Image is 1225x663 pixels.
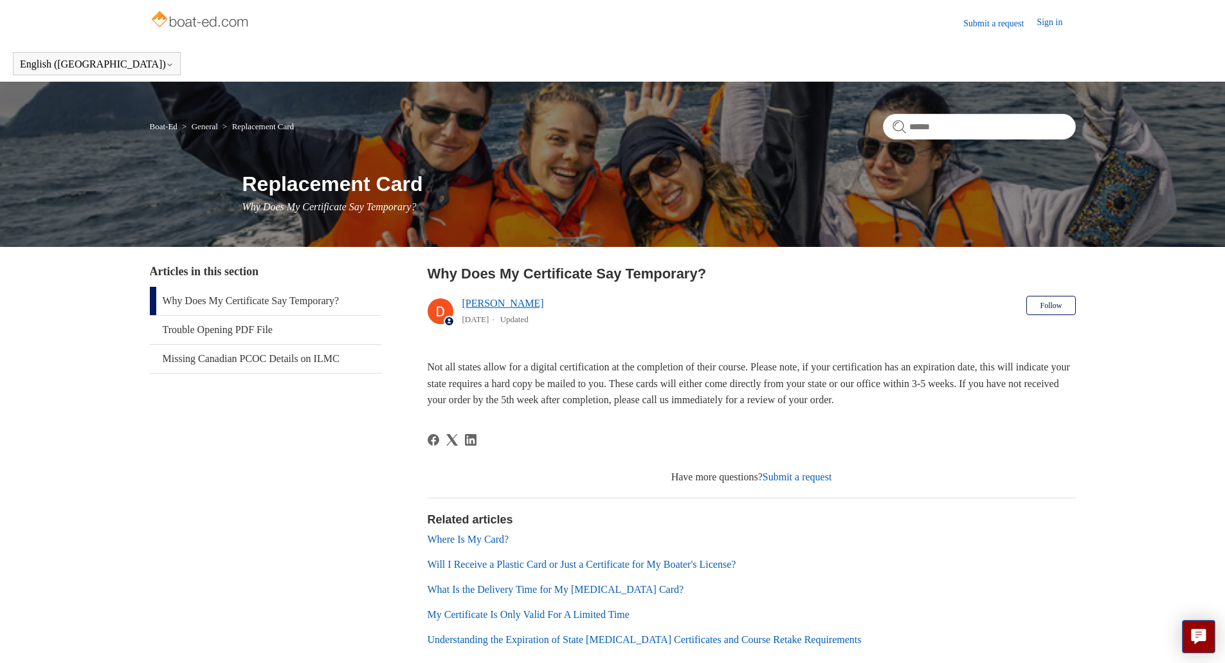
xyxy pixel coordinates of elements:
a: Missing Canadian PCOC Details on ILMC [150,345,381,373]
a: X Corp [446,434,458,446]
a: Why Does My Certificate Say Temporary? [150,287,381,315]
a: Submit a request [963,17,1037,30]
h2: Related articles [428,511,1076,529]
span: Not all states allow for a digital certification at the completion of their course. Please note, ... [428,361,1070,405]
div: Have more questions? [428,469,1076,485]
span: Why Does My Certificate Say Temporary? [242,201,417,212]
a: [PERSON_NAME] [462,298,544,309]
a: Sign in [1037,15,1075,31]
a: Boat-Ed [150,122,177,131]
a: Understanding the Expiration of State [MEDICAL_DATA] Certificates and Course Retake Requirements [428,634,862,645]
button: Follow Article [1026,296,1075,315]
time: 03/01/2024, 17:22 [462,314,489,324]
h1: Replacement Card [242,168,1076,199]
a: LinkedIn [465,434,476,446]
a: Where Is My Card? [428,534,509,545]
li: Updated [500,314,529,324]
a: General [192,122,218,131]
a: My Certificate Is Only Valid For A Limited Time [428,609,630,620]
a: Trouble Opening PDF File [150,316,381,344]
a: Replacement Card [232,122,294,131]
a: Will I Receive a Plastic Card or Just a Certificate for My Boater's License? [428,559,736,570]
svg: Share this page on X Corp [446,434,458,446]
h2: Why Does My Certificate Say Temporary? [428,263,1076,284]
li: Replacement Card [220,122,294,131]
a: What Is the Delivery Time for My [MEDICAL_DATA] Card? [428,584,684,595]
a: Facebook [428,434,439,446]
svg: Share this page on Facebook [428,434,439,446]
svg: Share this page on LinkedIn [465,434,476,446]
input: Search [883,114,1076,140]
span: Articles in this section [150,265,259,278]
button: Live chat [1182,620,1215,653]
li: Boat-Ed [150,122,180,131]
img: Boat-Ed Help Center home page [150,8,252,33]
li: General [179,122,220,131]
button: English ([GEOGRAPHIC_DATA]) [20,59,174,70]
a: Submit a request [763,471,832,482]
